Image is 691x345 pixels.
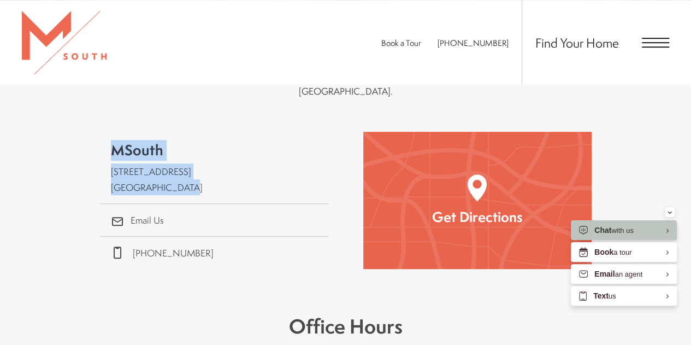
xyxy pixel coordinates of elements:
[468,174,487,201] img: Map Pin Icon
[100,237,328,269] a: Call Us at phone: 813-570-8014
[438,37,509,49] span: [PHONE_NUMBER]
[642,38,669,48] button: Open Menu
[22,11,107,74] img: MSouth
[386,207,568,226] p: Get Directions
[111,140,317,161] p: MSouth
[535,34,619,51] a: Find Your Home
[100,204,328,236] a: Email Us
[133,247,214,259] span: [PHONE_NUMBER]
[111,165,203,194] span: [STREET_ADDRESS] [GEOGRAPHIC_DATA]
[438,37,509,49] a: Call Us at 813-570-8014
[381,37,421,49] a: Book a Tour
[363,132,592,269] a: Open Google Maps to Get Directions
[100,132,328,203] a: Get Directions to 5110 South Manhattan Avenue Tampa, FL 33611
